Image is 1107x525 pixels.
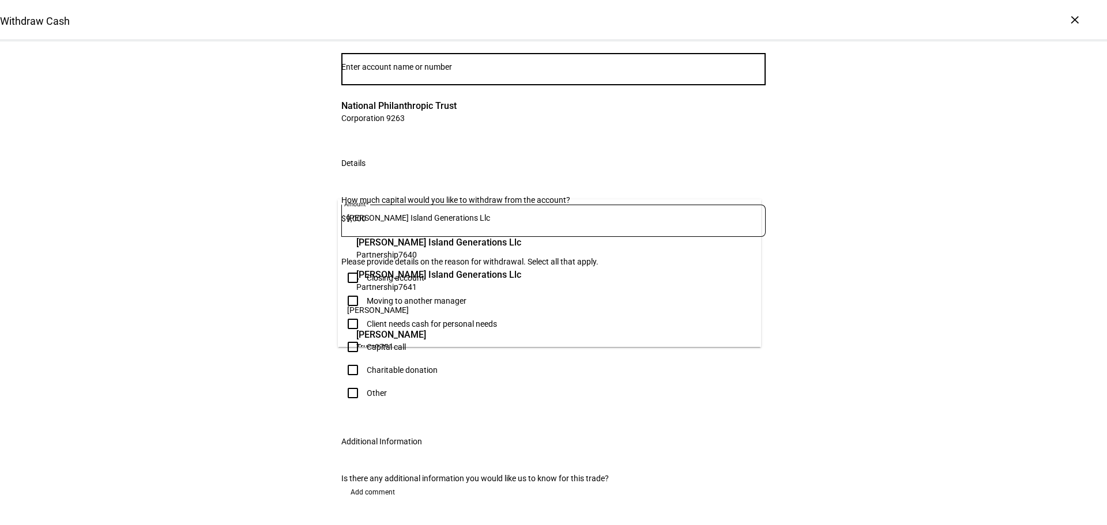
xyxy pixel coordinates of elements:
span: 7641 [398,282,417,292]
div: Additional Information [341,437,422,446]
div: Other [367,388,387,398]
span: [PERSON_NAME] [356,328,426,341]
div: × [1065,10,1084,29]
span: [PERSON_NAME] Island Generations Llc [356,268,521,281]
span: National Philanthropic Trust [341,99,457,112]
div: Details [341,158,366,168]
span: [PERSON_NAME] Island Generations Llc [356,236,521,249]
span: Trust [356,342,375,352]
span: Partnership [356,282,398,292]
span: Add comment [351,483,395,501]
div: How much capital would you like to withdraw from the account? [341,195,766,205]
div: Bartlett Island Generations Llc [353,265,524,295]
div: Capital call [367,342,406,352]
span: [PERSON_NAME] Island Generations Llc [347,213,490,222]
span: Partnership [356,250,398,259]
div: Charitable donation [367,365,438,375]
span: Corporation 9263 [341,112,457,123]
span: 7640 [398,250,417,259]
div: Becky L Gochman [353,325,429,355]
div: Bartlett Island Generations Llc [353,233,524,263]
span: 0751 [375,342,393,352]
div: Is there any additional information you would like us to know for this trade? [341,474,766,483]
span: [PERSON_NAME] [347,305,409,315]
button: Add comment [341,483,404,501]
input: Number [341,62,766,71]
